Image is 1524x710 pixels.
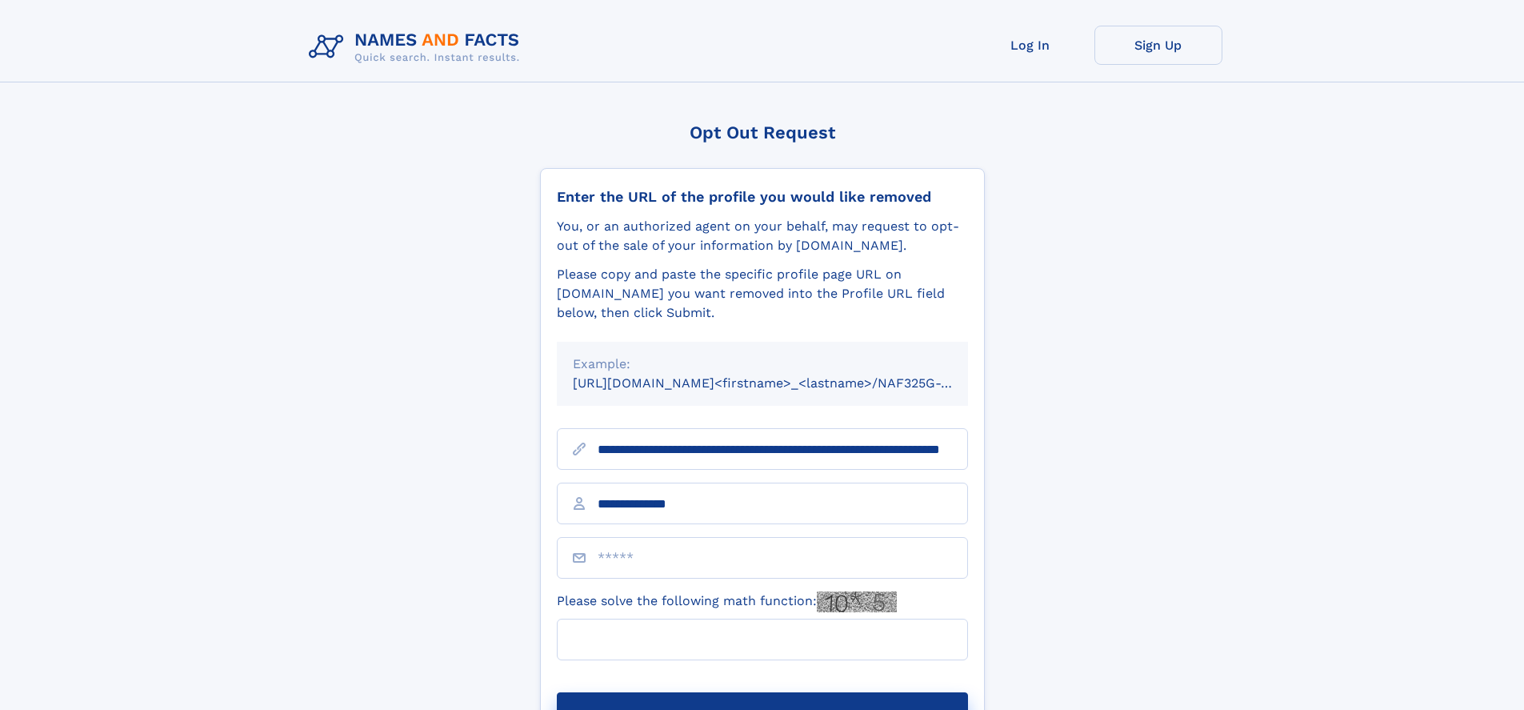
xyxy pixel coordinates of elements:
div: You, or an authorized agent on your behalf, may request to opt-out of the sale of your informatio... [557,217,968,255]
img: Logo Names and Facts [302,26,533,69]
div: Enter the URL of the profile you would like removed [557,188,968,206]
a: Sign Up [1094,26,1222,65]
small: [URL][DOMAIN_NAME]<firstname>_<lastname>/NAF325G-xxxxxxxx [573,375,998,391]
label: Please solve the following math function: [557,592,897,612]
a: Log In [966,26,1094,65]
div: Example: [573,355,952,374]
div: Opt Out Request [540,122,985,142]
div: Please copy and paste the specific profile page URL on [DOMAIN_NAME] you want removed into the Pr... [557,265,968,323]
